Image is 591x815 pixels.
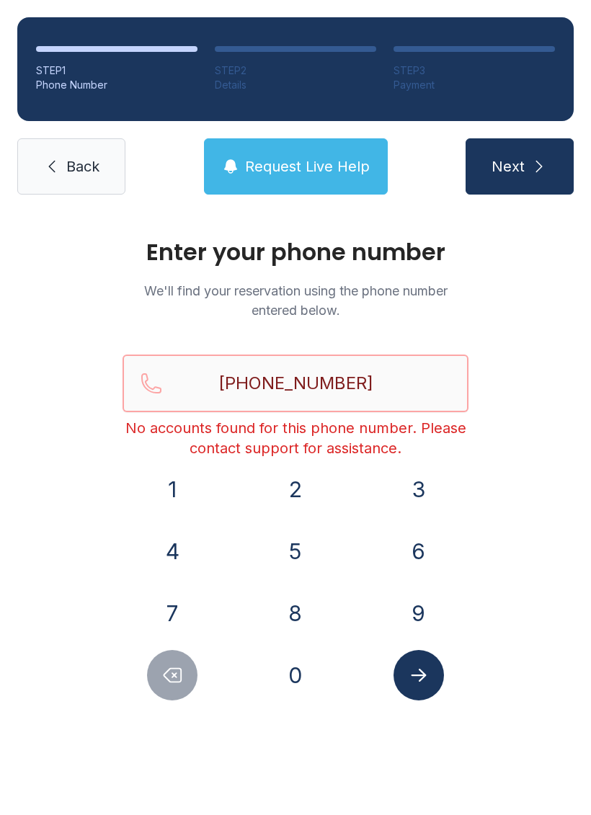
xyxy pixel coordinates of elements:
button: Submit lookup form [394,650,444,700]
button: 8 [270,588,321,638]
div: Phone Number [36,78,197,92]
button: 4 [147,526,197,576]
span: Request Live Help [245,156,370,177]
div: STEP 3 [394,63,555,78]
button: 3 [394,464,444,515]
button: 2 [270,464,321,515]
button: 5 [270,526,321,576]
button: 0 [270,650,321,700]
button: 7 [147,588,197,638]
button: Delete number [147,650,197,700]
div: Details [215,78,376,92]
span: Next [492,156,525,177]
button: 9 [394,588,444,638]
h1: Enter your phone number [123,241,468,264]
input: Reservation phone number [123,355,468,412]
div: STEP 1 [36,63,197,78]
button: 1 [147,464,197,515]
div: No accounts found for this phone number. Please contact support for assistance. [123,418,468,458]
div: Payment [394,78,555,92]
span: Back [66,156,99,177]
button: 6 [394,526,444,576]
p: We'll find your reservation using the phone number entered below. [123,281,468,320]
div: STEP 2 [215,63,376,78]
